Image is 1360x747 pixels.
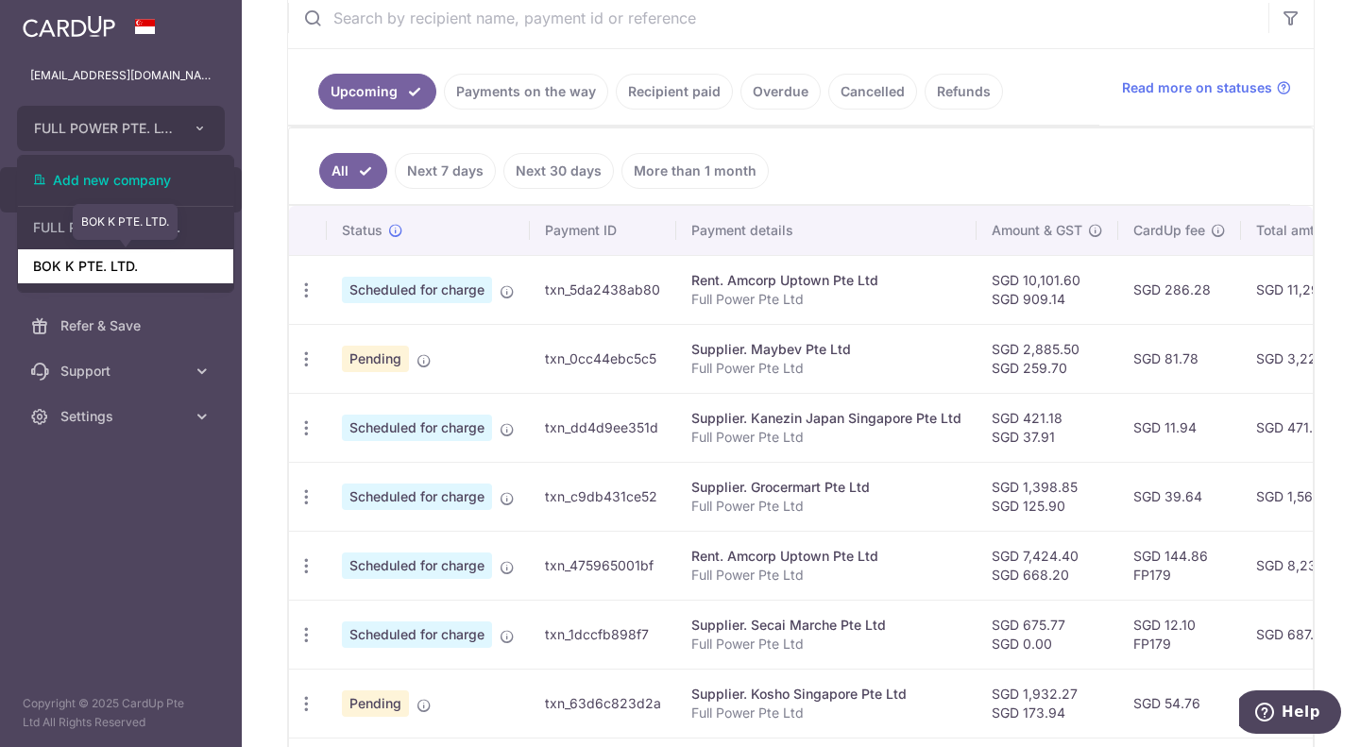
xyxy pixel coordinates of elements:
td: txn_dd4d9ee351d [530,393,676,462]
div: Supplier. Kanezin Japan Singapore Pte Ltd [691,409,961,428]
td: SGD 286.28 [1118,255,1241,324]
div: Supplier. Secai Marche Pte Ltd [691,616,961,635]
a: Next 7 days [395,153,496,189]
p: [EMAIL_ADDRESS][DOMAIN_NAME] [30,66,212,85]
p: Full Power Pte Ltd [691,704,961,722]
td: SGD 1,398.85 SGD 125.90 [977,462,1118,531]
a: Read more on statuses [1122,78,1291,97]
iframe: Opens a widget where you can find more information [1239,690,1341,738]
span: Total amt. [1256,221,1318,240]
span: Settings [60,407,185,426]
p: Full Power Pte Ltd [691,497,961,516]
td: txn_1dccfb898f7 [530,600,676,669]
a: Upcoming [318,74,436,110]
a: Overdue [740,74,821,110]
td: SGD 81.78 [1118,324,1241,393]
td: SGD 7,424.40 SGD 668.20 [977,531,1118,600]
span: Support [60,362,185,381]
ul: FULL POWER PTE. LTD. [17,155,234,293]
div: Supplier. Maybev Pte Ltd [691,340,961,359]
td: SGD 1,932.27 SGD 173.94 [977,669,1118,738]
td: txn_c9db431ce52 [530,462,676,531]
a: Recipient paid [616,74,733,110]
span: Read more on statuses [1122,78,1272,97]
a: BOK K PTE. LTD. [18,249,233,283]
td: SGD 421.18 SGD 37.91 [977,393,1118,462]
a: FULL POWER PTE. LTD. [18,211,233,245]
div: Rent. Amcorp Uptown Pte Ltd [691,271,961,290]
p: Full Power Pte Ltd [691,290,961,309]
span: Scheduled for charge [342,415,492,441]
td: SGD 10,101.60 SGD 909.14 [977,255,1118,324]
a: More than 1 month [621,153,769,189]
span: Scheduled for charge [342,621,492,648]
span: Refer & Save [60,316,185,335]
button: FULL POWER PTE. LTD. [17,106,225,151]
td: txn_63d6c823d2a [530,669,676,738]
span: FULL POWER PTE. LTD. [34,119,174,138]
td: SGD 12.10 FP179 [1118,600,1241,669]
a: All [319,153,387,189]
div: Rent. Amcorp Uptown Pte Ltd [691,547,961,566]
span: Scheduled for charge [342,484,492,510]
span: Status [342,221,382,240]
td: SGD 675.77 SGD 0.00 [977,600,1118,669]
span: Amount & GST [992,221,1082,240]
td: txn_0cc44ebc5c5 [530,324,676,393]
span: Pending [342,690,409,717]
a: Add new company [18,163,233,197]
th: Payment details [676,206,977,255]
p: Full Power Pte Ltd [691,359,961,378]
img: CardUp [23,15,115,38]
a: Cancelled [828,74,917,110]
span: CardUp fee [1133,221,1205,240]
div: BOK K PTE. LTD. [73,204,178,240]
p: Full Power Pte Ltd [691,566,961,585]
td: txn_475965001bf [530,531,676,600]
td: SGD 144.86 FP179 [1118,531,1241,600]
p: Full Power Pte Ltd [691,428,961,447]
th: Payment ID [530,206,676,255]
a: Payments on the way [444,74,608,110]
span: Scheduled for charge [342,552,492,579]
div: Supplier. Kosho Singapore Pte Ltd [691,685,961,704]
td: txn_5da2438ab80 [530,255,676,324]
div: Supplier. Grocermart Pte Ltd [691,478,961,497]
span: Pending [342,346,409,372]
span: Scheduled for charge [342,277,492,303]
p: Full Power Pte Ltd [691,635,961,654]
td: SGD 2,885.50 SGD 259.70 [977,324,1118,393]
td: SGD 39.64 [1118,462,1241,531]
td: SGD 54.76 [1118,669,1241,738]
a: Next 30 days [503,153,614,189]
td: SGD 11.94 [1118,393,1241,462]
a: Refunds [925,74,1003,110]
